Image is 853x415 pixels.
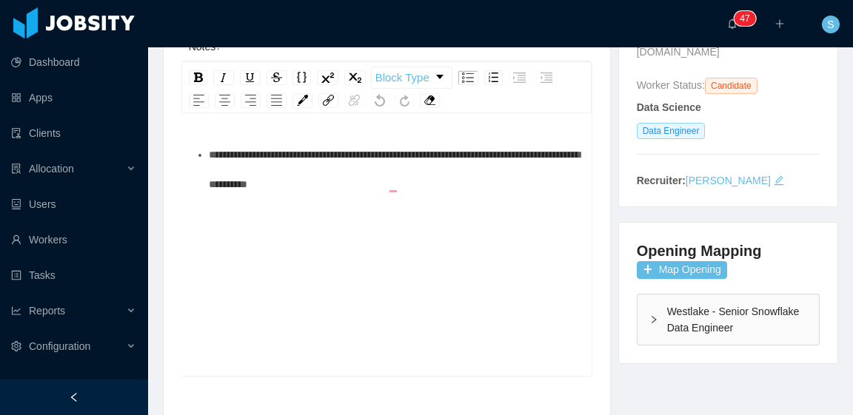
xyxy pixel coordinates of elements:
a: icon: robotUsers [11,189,136,219]
i: icon: setting [11,341,21,351]
i: icon: bell [727,18,737,29]
div: Ordered [484,70,503,85]
a: icon: userWorkers [11,225,136,254]
div: rdw-toolbar [181,61,592,113]
div: rdw-remove-control [417,93,443,108]
span: Allocation [29,163,74,175]
span: Reports [29,305,65,317]
div: rdw-textalign-control [186,93,290,108]
div: rdw-color-picker [290,93,315,108]
span: Data Engineer [637,123,706,139]
i: icon: right [649,315,658,324]
span: Configuration [29,340,90,352]
a: icon: pie-chartDashboard [11,47,136,77]
span: S [827,16,834,33]
i: icon: line-chart [11,306,21,316]
div: rdw-dropdown [371,67,452,89]
div: Indent [509,70,530,85]
span: Block Type [375,63,429,92]
div: Superscript [317,70,338,85]
div: Link [318,93,338,108]
div: Redo [395,93,414,108]
div: Left [189,93,209,108]
div: Outdent [536,70,557,85]
div: Bold [189,70,207,85]
a: icon: auditClients [11,118,136,148]
div: Italic [213,70,234,85]
a: icon: appstoreApps [11,83,136,112]
strong: Recruiter: [637,175,686,186]
a: Block Type [372,67,452,88]
div: To enrich screen reader interactions, please activate Accessibility in Grammarly extension settings [193,140,581,399]
a: [PERSON_NAME] [686,175,771,186]
p: 7 [745,11,750,26]
div: rdw-history-control [367,93,417,108]
div: Strikethrough [267,70,287,85]
i: icon: plus [775,18,785,29]
div: Unordered [458,70,478,85]
div: Center [215,93,235,108]
h4: Opening Mapping [637,240,762,261]
div: Justify [267,93,287,108]
span: Worker Status: [637,79,705,91]
div: Underline [240,70,261,85]
div: rdw-list-control [455,67,560,89]
i: icon: solution [11,163,21,174]
div: Unlink [344,93,364,108]
div: icon: rightWestlake - Senior Snowflake Data Engineer [638,294,819,345]
i: icon: edit [774,175,784,186]
div: rdw-block-control [369,67,455,89]
div: Subscript [344,70,366,85]
label: Notes [181,41,226,53]
div: Monospace [292,70,311,85]
div: Right [241,93,261,108]
div: rdw-inline-control [186,67,369,89]
button: icon: plusMap Opening [637,261,727,279]
div: Undo [370,93,389,108]
p: 4 [740,11,745,26]
a: icon: profileTasks [11,260,136,290]
div: Remove [420,93,440,108]
div: rdw-wrapper [181,61,592,376]
sup: 47 [734,11,755,26]
span: Candidate [705,78,757,94]
div: rdw-link-control [315,93,367,108]
strong: Data Science [637,101,701,113]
